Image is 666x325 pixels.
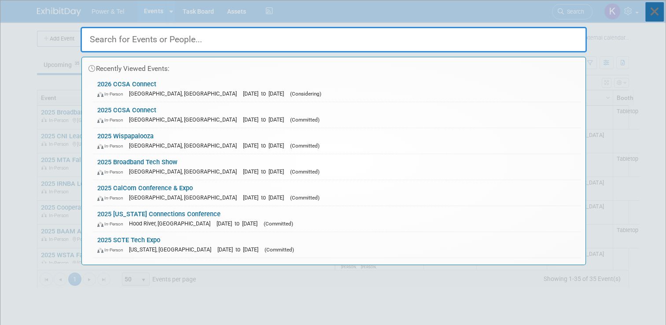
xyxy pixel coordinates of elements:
[129,142,241,149] span: [GEOGRAPHIC_DATA], [GEOGRAPHIC_DATA]
[290,169,320,175] span: (Committed)
[243,116,288,123] span: [DATE] to [DATE]
[93,128,581,154] a: 2025 Wispapalooza In-Person [GEOGRAPHIC_DATA], [GEOGRAPHIC_DATA] [DATE] to [DATE] (Committed)
[97,91,127,97] span: In-Person
[97,169,127,175] span: In-Person
[243,168,288,175] span: [DATE] to [DATE]
[93,76,581,102] a: 2026 CCSA Connect In-Person [GEOGRAPHIC_DATA], [GEOGRAPHIC_DATA] [DATE] to [DATE] (Considering)
[97,247,127,253] span: In-Person
[93,154,581,180] a: 2025 Broadband Tech Show In-Person [GEOGRAPHIC_DATA], [GEOGRAPHIC_DATA] [DATE] to [DATE] (Committed)
[290,117,320,123] span: (Committed)
[97,117,127,123] span: In-Person
[93,102,581,128] a: 2025 CCSA Connect In-Person [GEOGRAPHIC_DATA], [GEOGRAPHIC_DATA] [DATE] to [DATE] (Committed)
[290,91,321,97] span: (Considering)
[86,57,581,76] div: Recently Viewed Events:
[129,90,241,97] span: [GEOGRAPHIC_DATA], [GEOGRAPHIC_DATA]
[97,143,127,149] span: In-Person
[290,195,320,201] span: (Committed)
[217,246,263,253] span: [DATE] to [DATE]
[97,221,127,227] span: In-Person
[243,90,288,97] span: [DATE] to [DATE]
[93,180,581,206] a: 2025 CalCom Conference & Expo In-Person [GEOGRAPHIC_DATA], [GEOGRAPHIC_DATA] [DATE] to [DATE] (Co...
[243,142,288,149] span: [DATE] to [DATE]
[129,168,241,175] span: [GEOGRAPHIC_DATA], [GEOGRAPHIC_DATA]
[265,247,294,253] span: (Committed)
[81,27,587,52] input: Search for Events or People...
[93,232,581,258] a: 2025 SCTE Tech Expo In-Person [US_STATE], [GEOGRAPHIC_DATA] [DATE] to [DATE] (Committed)
[129,116,241,123] span: [GEOGRAPHIC_DATA], [GEOGRAPHIC_DATA]
[217,220,262,227] span: [DATE] to [DATE]
[243,194,288,201] span: [DATE] to [DATE]
[129,246,216,253] span: [US_STATE], [GEOGRAPHIC_DATA]
[264,221,293,227] span: (Committed)
[129,220,215,227] span: Hood River, [GEOGRAPHIC_DATA]
[290,143,320,149] span: (Committed)
[97,195,127,201] span: In-Person
[93,206,581,232] a: 2025 [US_STATE] Connections Conference In-Person Hood River, [GEOGRAPHIC_DATA] [DATE] to [DATE] (...
[129,194,241,201] span: [GEOGRAPHIC_DATA], [GEOGRAPHIC_DATA]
